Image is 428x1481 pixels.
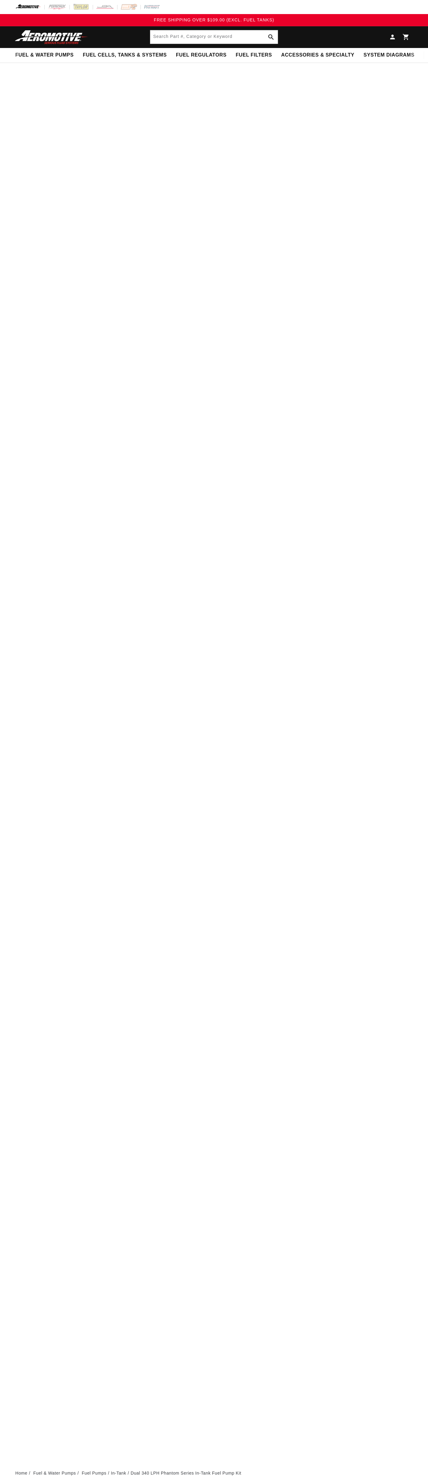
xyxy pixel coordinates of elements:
[131,1470,241,1476] li: Dual 340 LPH Phantom Series In-Tank Fuel Pump Kit
[83,52,167,58] span: Fuel Cells, Tanks & Systems
[78,48,171,62] summary: Fuel Cells, Tanks & Systems
[11,48,78,62] summary: Fuel & Water Pumps
[33,1470,76,1476] a: Fuel & Water Pumps
[236,52,272,58] span: Fuel Filters
[15,1470,28,1476] a: Home
[15,52,74,58] span: Fuel & Water Pumps
[231,48,277,62] summary: Fuel Filters
[150,30,278,44] input: Search Part #, Category or Keyword
[171,48,231,62] summary: Fuel Regulators
[154,17,274,22] span: FREE SHIPPING OVER $109.00 (EXCL. FUEL TANKS)
[359,48,419,62] summary: System Diagrams
[281,52,354,58] span: Accessories & Specialty
[264,30,278,44] button: Search Part #, Category or Keyword
[176,52,226,58] span: Fuel Regulators
[111,1470,131,1476] li: In-Tank
[15,1470,413,1476] nav: breadcrumbs
[82,1470,106,1476] a: Fuel Pumps
[13,30,90,44] img: Aeromotive
[277,48,359,62] summary: Accessories & Specialty
[363,52,414,58] span: System Diagrams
